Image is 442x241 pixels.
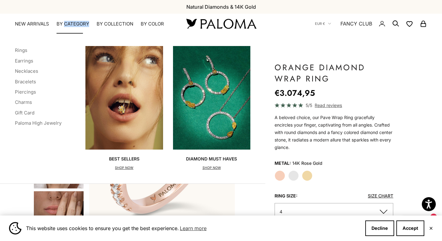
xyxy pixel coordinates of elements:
div: A beloved choice, our Pave Wrap Ring gracefully encircles your finger, captivating from all angle... [275,114,394,151]
button: Accept [396,220,424,236]
a: Piercings [15,89,36,95]
a: Size Chart [368,193,393,198]
summary: By Category [57,21,89,27]
a: Gift Card [15,110,34,116]
h1: Orange Diamond Wrap Ring [275,62,394,84]
a: 5/5 Read reviews [275,102,394,109]
a: NEW ARRIVALS [15,21,49,27]
p: SHOP NOW [109,165,139,171]
nav: Primary navigation [15,21,171,27]
summary: By Collection [97,21,133,27]
a: Rings [15,47,27,53]
span: Read reviews [315,102,342,109]
p: Diamond Must Haves [186,156,237,162]
a: Learn more [179,224,207,233]
variant-option-value: 14K Rose Gold [292,159,322,168]
button: Close [429,226,433,230]
button: EUR € [315,21,331,26]
span: EUR € [315,21,325,26]
p: Natural Diamonds & 14K Gold [186,3,256,11]
button: 4 [275,203,394,220]
a: Bracelets [15,79,36,85]
nav: Secondary navigation [315,14,427,34]
img: Cookie banner [9,222,21,234]
legend: Ring Size: [275,191,298,201]
p: SHOP NOW [186,165,237,171]
sale-price: €3.074,95 [275,87,315,99]
a: Best SellersSHOP NOW [85,46,163,171]
span: This website uses cookies to ensure you get the best experience. [26,224,360,233]
p: Best Sellers [109,156,139,162]
legend: Metal: [275,159,291,168]
a: Paloma High Jewelry [15,120,62,126]
a: Earrings [15,58,33,64]
a: Necklaces [15,68,38,74]
a: Charms [15,99,32,105]
a: Diamond Must HavesSHOP NOW [173,46,250,171]
span: 4 [280,209,282,214]
button: Decline [365,220,394,236]
span: 5/5 [306,102,312,109]
a: FANCY CLUB [340,20,372,28]
summary: By Color [141,21,164,27]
